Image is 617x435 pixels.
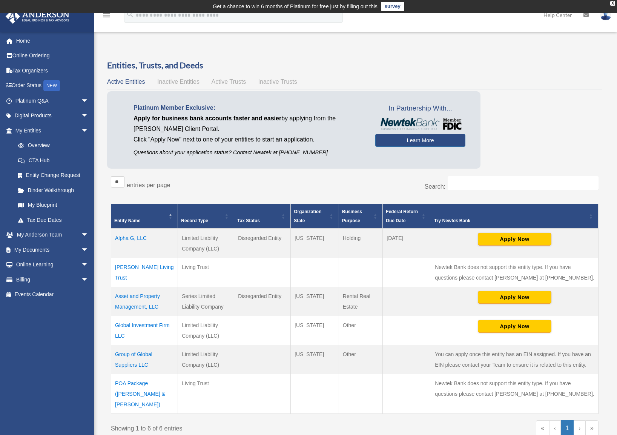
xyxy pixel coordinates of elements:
span: Business Purpose [342,209,362,223]
i: menu [102,11,111,20]
p: Click "Apply Now" next to one of your entities to start an application. [134,134,364,145]
button: Apply Now [478,233,551,246]
a: Billingarrow_drop_down [5,272,100,287]
span: Entity Name [114,218,140,223]
td: [US_STATE] [291,316,339,345]
span: Organization State [294,209,321,223]
img: Anderson Advisors Platinum Portal [3,9,72,24]
span: Record Type [181,218,208,223]
span: arrow_drop_down [81,242,96,258]
p: by applying from the [PERSON_NAME] Client Portal. [134,113,364,134]
span: arrow_drop_down [81,108,96,124]
td: [US_STATE] [291,287,339,316]
td: [PERSON_NAME] Living Trust [111,258,178,287]
button: Apply Now [478,320,551,333]
td: Living Trust [178,374,234,414]
span: Inactive Trusts [258,78,297,85]
a: Online Ordering [5,48,100,63]
span: arrow_drop_down [81,257,96,273]
td: [US_STATE] [291,229,339,258]
th: Try Newtek Bank : Activate to sort [431,204,599,229]
th: Entity Name: Activate to invert sorting [111,204,178,229]
td: Holding [339,229,383,258]
td: [US_STATE] [291,345,339,374]
a: Digital Productsarrow_drop_down [5,108,100,123]
button: Apply Now [478,291,551,304]
span: Tax Status [237,218,260,223]
span: arrow_drop_down [81,227,96,243]
a: Binder Walkthrough [11,183,96,198]
div: NEW [43,80,60,91]
a: Home [5,33,100,48]
td: Limited Liability Company (LLC) [178,229,234,258]
td: Other [339,316,383,345]
a: survey [381,2,404,11]
span: arrow_drop_down [81,272,96,287]
img: NewtekBankLogoSM.png [379,118,462,130]
a: My Documentsarrow_drop_down [5,242,100,257]
span: Active Entities [107,78,145,85]
td: Global Investment Firm LLC [111,316,178,345]
td: Limited Liability Company (LLC) [178,345,234,374]
td: Group of Global Suppliers LLC [111,345,178,374]
a: Tax Organizers [5,63,100,78]
td: Newtek Bank does not support this entity type. If you have questions please contact [PERSON_NAME]... [431,258,599,287]
i: search [126,10,134,18]
th: Federal Return Due Date: Activate to sort [383,204,431,229]
h3: Entities, Trusts, and Deeds [107,60,602,71]
td: You can apply once this entity has an EIN assigned. If you have an EIN please contact your Team t... [431,345,599,374]
td: Disregarded Entity [234,229,291,258]
td: Disregarded Entity [234,287,291,316]
a: Tax Due Dates [11,212,96,227]
th: Organization State: Activate to sort [291,204,339,229]
td: POA Package ([PERSON_NAME] & [PERSON_NAME]) [111,374,178,414]
span: In Partnership With... [375,103,465,115]
a: menu [102,13,111,20]
div: Showing 1 to 6 of 6 entries [111,420,349,434]
a: My Blueprint [11,198,96,213]
label: entries per page [127,182,170,188]
a: Learn More [375,134,465,147]
p: Platinum Member Exclusive: [134,103,364,113]
a: Online Learningarrow_drop_down [5,257,100,272]
a: My Entitiesarrow_drop_down [5,123,96,138]
a: Events Calendar [5,287,100,302]
div: Try Newtek Bank [434,216,587,225]
td: [DATE] [383,229,431,258]
td: Rental Real Estate [339,287,383,316]
td: Newtek Bank does not support this entity type. If you have questions please contact [PERSON_NAME]... [431,374,599,414]
label: Search: [425,183,445,190]
td: Alpha G, LLC [111,229,178,258]
th: Business Purpose: Activate to sort [339,204,383,229]
span: arrow_drop_down [81,123,96,138]
a: My Anderson Teamarrow_drop_down [5,227,100,243]
a: Overview [11,138,92,153]
span: Federal Return Due Date [386,209,418,223]
div: close [610,1,615,6]
td: Other [339,345,383,374]
td: Series Limited Liability Company [178,287,234,316]
td: Living Trust [178,258,234,287]
p: Questions about your application status? Contact Newtek at [PHONE_NUMBER] [134,148,364,157]
a: CTA Hub [11,153,96,168]
span: Apply for business bank accounts faster and easier [134,115,281,121]
span: Active Trusts [212,78,246,85]
th: Record Type: Activate to sort [178,204,234,229]
span: arrow_drop_down [81,93,96,109]
td: Asset and Property Management, LLC [111,287,178,316]
span: Inactive Entities [157,78,200,85]
a: Order StatusNEW [5,78,100,94]
a: Entity Change Request [11,168,96,183]
td: Limited Liability Company (LLC) [178,316,234,345]
th: Tax Status: Activate to sort [234,204,291,229]
div: Get a chance to win 6 months of Platinum for free just by filling out this [213,2,378,11]
a: Platinum Q&Aarrow_drop_down [5,93,100,108]
img: User Pic [600,9,611,20]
